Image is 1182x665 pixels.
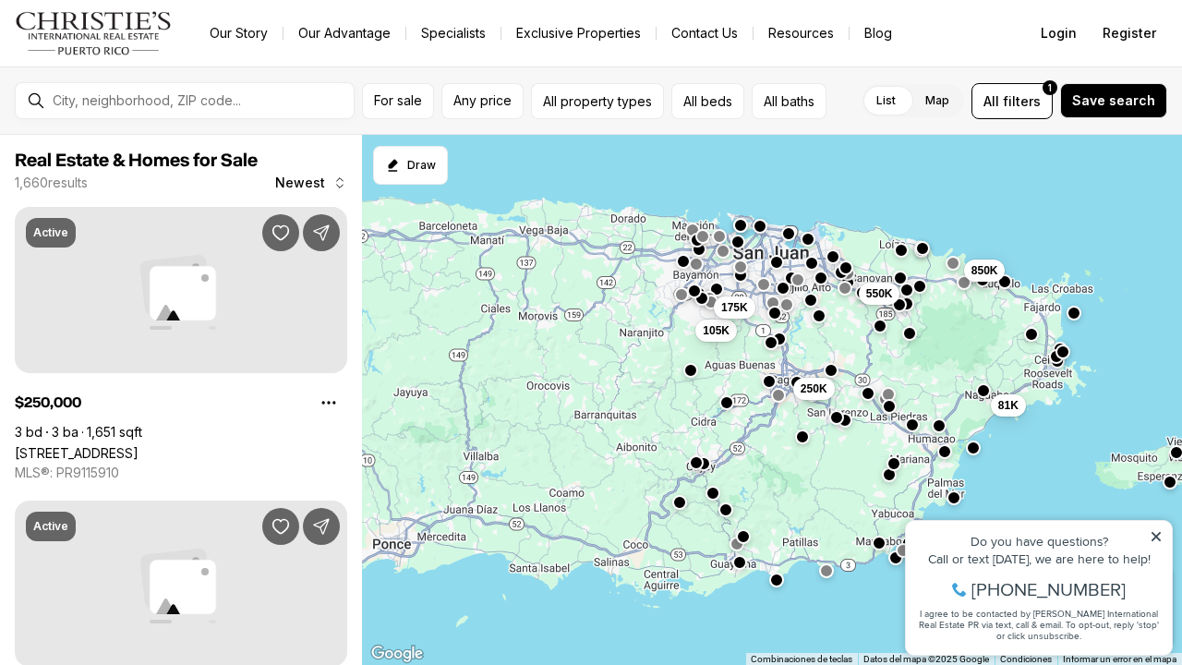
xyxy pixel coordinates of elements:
[863,654,989,664] span: Datos del mapa ©2025 Google
[801,381,827,396] span: 250K
[1030,15,1088,52] button: Login
[1092,15,1167,52] button: Register
[754,20,849,46] a: Resources
[310,384,347,421] button: Property options
[33,519,68,534] p: Active
[1003,91,1041,111] span: filters
[721,299,748,314] span: 175K
[23,114,263,149] span: I agree to be contacted by [PERSON_NAME] International Real Estate PR via text, call & email. To ...
[275,175,325,190] span: Newest
[983,91,999,111] span: All
[703,323,730,338] span: 105K
[15,175,88,190] p: 1,660 results
[15,445,139,461] a: Calle Magnolia URB CONDADO MODERNO DEV. #72, CAGUAS PR, 00725
[76,87,230,105] span: [PHONE_NUMBER]
[1048,80,1052,95] span: 1
[998,397,1019,412] span: 81K
[441,83,524,119] button: Any price
[453,93,512,108] span: Any price
[406,20,501,46] a: Specialists
[283,20,405,46] a: Our Advantage
[15,11,173,55] img: logo
[531,83,664,119] button: All property types
[971,262,998,277] span: 850K
[15,151,258,170] span: Real Estate & Homes for Sale
[859,283,900,305] button: 550K
[657,20,753,46] button: Contact Us
[964,259,1006,281] button: 850K
[19,42,267,54] div: Do you have questions?
[695,320,737,342] button: 105K
[264,164,358,201] button: Newest
[862,84,911,117] label: List
[1103,26,1156,41] span: Register
[1072,93,1155,108] span: Save search
[303,214,340,251] button: Share Property
[866,286,893,301] span: 550K
[374,93,422,108] span: For sale
[362,83,434,119] button: For sale
[1041,26,1077,41] span: Login
[262,214,299,251] button: Save Property: Calle Magnolia URB CONDADO MODERNO DEV. #72
[971,83,1053,119] button: Allfilters1
[714,296,755,318] button: 175K
[33,225,68,240] p: Active
[850,20,907,46] a: Blog
[262,508,299,545] button: Save Property: 373 LUTZ
[195,20,283,46] a: Our Story
[911,84,964,117] label: Map
[793,378,835,400] button: 250K
[752,83,826,119] button: All baths
[19,59,267,72] div: Call or text [DATE], we are here to help!
[303,508,340,545] button: Share Property
[1060,83,1167,118] button: Save search
[501,20,656,46] a: Exclusive Properties
[671,83,744,119] button: All beds
[991,393,1026,416] button: 81K
[373,146,448,185] button: Start drawing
